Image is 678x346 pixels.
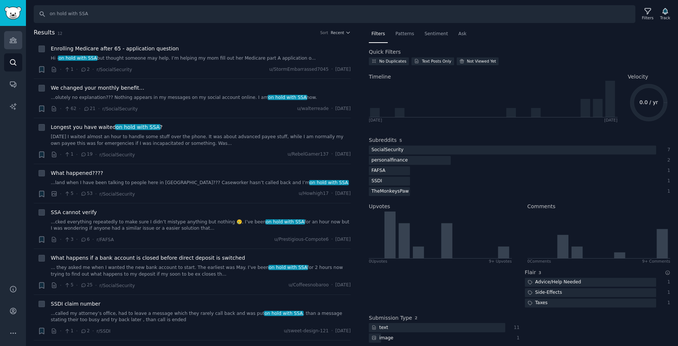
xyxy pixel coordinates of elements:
[95,151,97,159] span: ·
[369,203,390,210] h2: Upvotes
[369,166,388,176] div: FAFSA
[92,66,94,73] span: ·
[664,300,671,306] div: 1
[331,106,333,112] span: ·
[51,169,103,177] span: What happened????
[264,311,304,316] span: on hold with SSA
[99,283,135,288] span: r/SocialSecurity
[83,106,96,112] span: 21
[64,151,73,158] span: 1
[642,259,670,264] div: 9+ Comments
[639,99,658,105] text: 0.0 / yr
[320,30,328,35] div: Sort
[64,328,73,335] span: 1
[660,15,670,20] div: Track
[399,138,402,143] span: 5
[335,236,351,243] span: [DATE]
[525,278,584,287] div: Advice/Help Needed
[64,66,73,73] span: 1
[64,236,73,243] span: 3
[51,134,351,147] a: [DATE] I waited almost an hour to handle some stuff over the phone. It was about advanced payee s...
[64,106,76,112] span: 62
[60,282,62,289] span: ·
[76,327,77,335] span: ·
[331,328,333,335] span: ·
[99,152,135,157] span: r/SocialSecurity
[539,270,541,275] span: 3
[51,123,162,131] span: Longest you have waited ?
[4,7,22,20] img: GummySearch logo
[51,310,351,323] a: ...called my attorney’s office, had to leave a message which they rarely call back and was puton ...
[664,188,671,195] div: 1
[60,236,62,243] span: ·
[424,31,448,37] span: Sentiment
[331,236,333,243] span: ·
[331,66,333,73] span: ·
[415,316,417,320] span: 2
[288,151,329,158] span: u/RebelGamer137
[95,190,97,198] span: ·
[335,151,351,158] span: [DATE]
[79,105,80,113] span: ·
[525,288,565,297] div: Side-Effects
[80,236,90,243] span: 6
[34,5,635,23] input: Search Keyword
[265,219,305,224] span: on hold with SSA
[664,157,671,164] div: 2
[459,31,467,37] span: Ask
[331,190,333,197] span: ·
[95,282,97,289] span: ·
[335,106,351,112] span: [DATE]
[335,328,351,335] span: [DATE]
[58,56,97,61] span: on hold with SSA
[102,106,138,112] span: r/SocialSecurity
[369,314,412,322] h2: Submission Type
[658,6,673,22] button: Track
[369,333,396,343] div: image
[80,151,93,158] span: 19
[98,105,100,113] span: ·
[92,236,94,243] span: ·
[369,187,411,196] div: TheMonkeysPaw
[76,66,77,73] span: ·
[92,327,94,335] span: ·
[34,28,55,37] span: Results
[297,106,329,112] span: u/walterreade
[369,117,382,123] div: [DATE]
[331,282,333,289] span: ·
[51,219,351,232] a: ...cked everything repeatedly to make sure I didn’t mistype anything but nothing 🥲, I’ve beenon h...
[369,259,387,264] div: 0 Upvote s
[51,123,162,131] a: Longest you have waitedon hold with SSA?
[80,190,93,197] span: 53
[60,151,62,159] span: ·
[96,237,114,242] span: r/FAFSA
[284,328,329,335] span: u/sweet-design-121
[57,31,62,36] span: 12
[51,265,351,277] a: ... they asked me when I wanted the new bank account to start. The earliest was May. I’ve beenon ...
[76,190,77,198] span: ·
[527,203,556,210] h2: Comments
[60,327,62,335] span: ·
[51,254,245,262] a: What happens if a bank account is closed before direct deposit is switched
[64,282,73,289] span: 5
[51,180,351,186] a: ...land when I have been talking to people here in [GEOGRAPHIC_DATA]??? Caseworker hasn’t called ...
[525,299,550,308] div: Taxes
[331,151,333,158] span: ·
[268,265,308,270] span: on hold with SSA
[60,66,62,73] span: ·
[513,335,520,342] div: 1
[51,300,100,308] a: SSDI claim number
[51,84,144,92] a: We changed your monthly benefit…
[664,178,671,184] div: 1
[642,15,654,20] div: Filters
[96,329,110,334] span: r/SSDI
[371,31,385,37] span: Filters
[422,59,451,64] div: Text Posts Only
[331,30,344,35] span: Recent
[51,45,179,53] span: Enrolling Medicare after 65 - application question
[64,190,73,197] span: 5
[99,192,135,197] span: r/SocialSecurity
